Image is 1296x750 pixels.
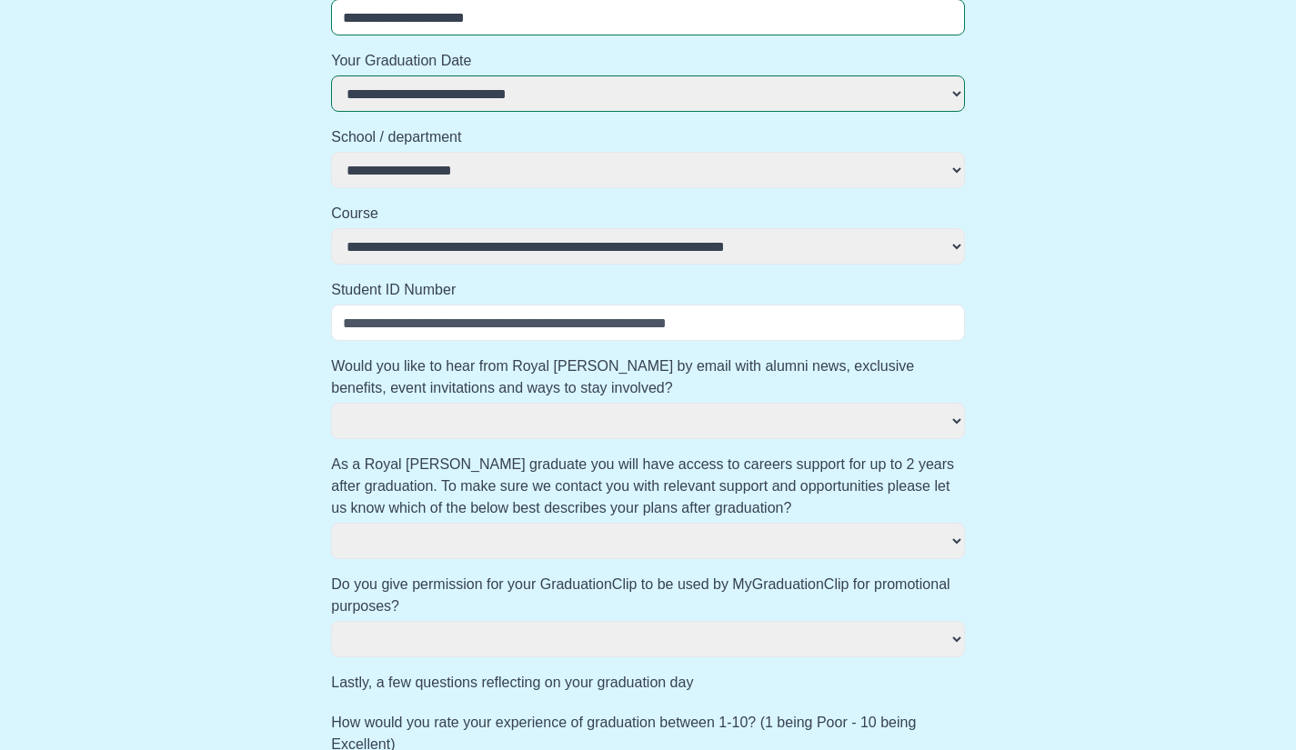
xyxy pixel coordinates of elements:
[331,672,965,694] label: Lastly, a few questions reflecting on your graduation day
[331,454,965,519] label: As a Royal [PERSON_NAME] graduate you will have access to careers support for up to 2 years after...
[331,355,965,399] label: Would you like to hear from Royal [PERSON_NAME] by email with alumni news, exclusive benefits, ev...
[331,279,965,301] label: Student ID Number
[331,50,965,72] label: Your Graduation Date
[331,126,965,148] label: School / department
[331,574,965,617] label: Do you give permission for your GraduationClip to be used by MyGraduationClip for promotional pur...
[331,203,965,225] label: Course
